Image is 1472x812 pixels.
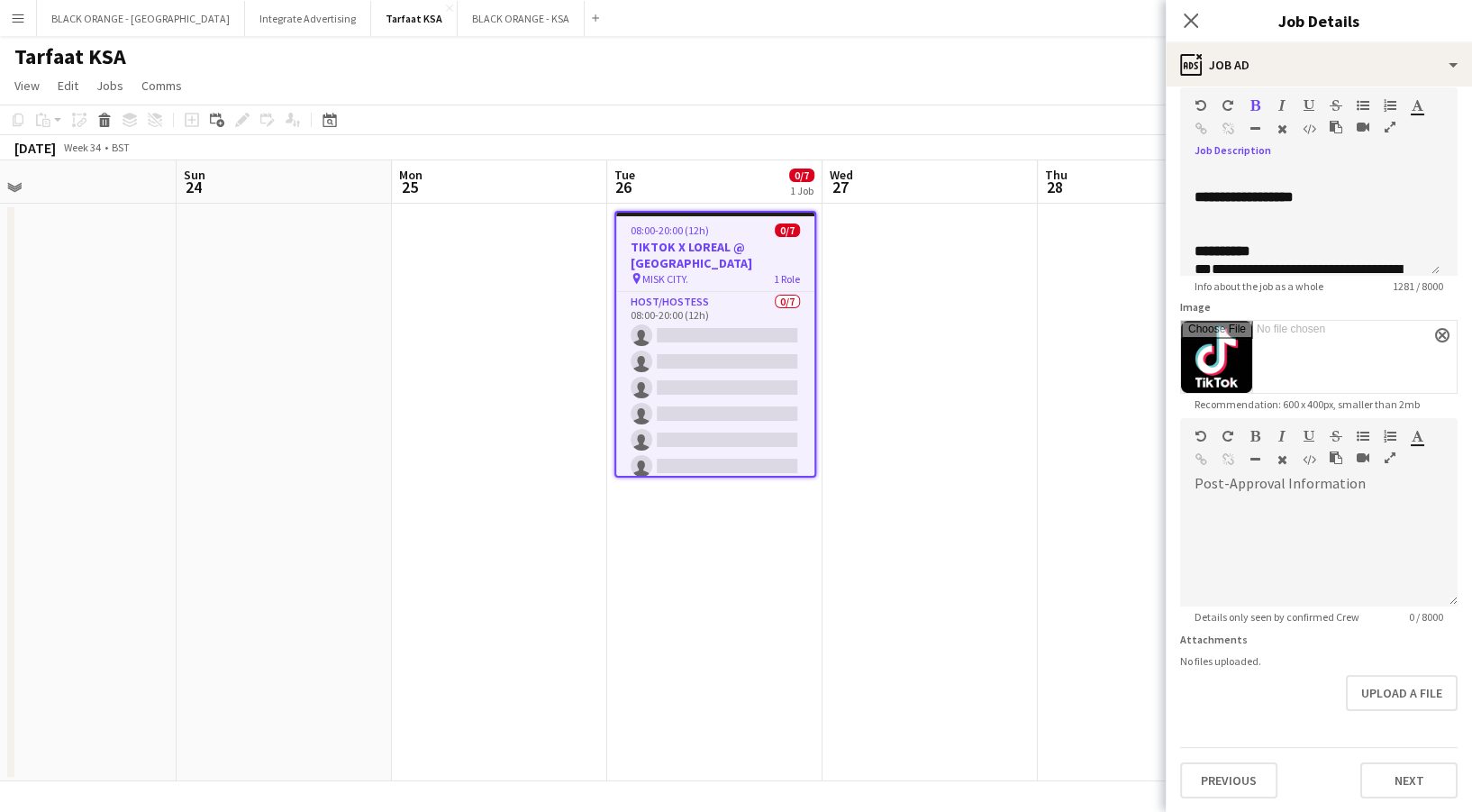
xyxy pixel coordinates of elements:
[830,167,853,183] span: Wed
[827,177,853,197] span: 27
[1330,98,1342,113] button: Strikethrough
[37,1,245,36] button: BLACK ORANGE - [GEOGRAPHIC_DATA]
[396,177,423,197] span: 25
[1180,762,1277,798] button: Previous
[1249,122,1261,136] button: Horizontal Line
[642,272,688,286] span: MISK CITY.
[96,78,123,94] span: Jobs
[7,74,47,97] a: View
[58,78,78,94] span: Edit
[1303,122,1315,136] button: HTML Code
[1384,451,1396,465] button: Fullscreen
[1384,429,1396,443] button: Ordered List
[1303,98,1315,113] button: Underline
[774,272,800,286] span: 1 Role
[1276,429,1288,443] button: Italic
[1195,429,1207,443] button: Undo
[1303,429,1315,443] button: Underline
[1180,633,1248,646] label: Attachments
[1166,43,1472,87] div: Job Ad
[1222,98,1234,113] button: Redo
[616,239,814,271] h3: TIKTOK X LOREAL @ [GEOGRAPHIC_DATA]
[1042,177,1068,197] span: 28
[1249,452,1261,467] button: Horizontal Line
[1411,98,1423,113] button: Text Color
[1195,98,1207,113] button: Undo
[1180,279,1338,293] span: Info about the job as a whole
[1330,429,1342,443] button: Strikethrough
[1180,397,1434,411] span: Recommendation: 600 x 400px, smaller than 2mb
[1357,98,1369,113] button: Unordered List
[1360,762,1458,798] button: Next
[112,141,130,154] div: BST
[184,167,205,183] span: Sun
[14,43,126,70] h1: Tarfaat KSA
[1222,429,1234,443] button: Redo
[1357,429,1369,443] button: Unordered List
[89,74,131,97] a: Jobs
[181,177,205,197] span: 24
[790,184,813,197] div: 1 Job
[1330,451,1342,465] button: Paste as plain text
[789,169,814,182] span: 0/7
[616,292,814,510] app-card-role: Host/Hostess0/708:00-20:00 (12h)
[458,1,585,36] button: BLACK ORANGE - KSA
[141,78,182,94] span: Comms
[1045,167,1068,183] span: Thu
[14,78,40,94] span: View
[399,167,423,183] span: Mon
[1180,654,1458,668] div: No files uploaded.
[1276,452,1288,467] button: Clear Formatting
[1357,451,1369,465] button: Insert video
[614,211,816,478] app-job-card: 08:00-20:00 (12h)0/7TIKTOK X LOREAL @ [GEOGRAPHIC_DATA] MISK CITY.1 RoleHost/Hostess0/708:00-20:0...
[775,224,800,237] span: 0/7
[50,74,86,97] a: Edit
[1276,98,1288,113] button: Italic
[1249,429,1261,443] button: Bold
[1378,279,1458,293] span: 1281 / 8000
[612,177,635,197] span: 26
[1411,429,1423,443] button: Text Color
[1166,9,1472,32] h3: Job Details
[631,224,709,237] span: 08:00-20:00 (12h)
[1346,675,1458,711] button: Upload a file
[371,1,458,36] button: Tarfaat KSA
[1249,98,1261,113] button: Bold
[1395,610,1458,624] span: 0 / 8000
[1384,120,1396,134] button: Fullscreen
[614,167,635,183] span: Tue
[1357,120,1369,134] button: Insert video
[1330,120,1342,134] button: Paste as plain text
[1276,122,1288,136] button: Clear Formatting
[1303,452,1315,467] button: HTML Code
[1384,98,1396,113] button: Ordered List
[134,74,189,97] a: Comms
[14,139,56,157] div: [DATE]
[59,141,104,154] span: Week 34
[245,1,371,36] button: Integrate Advertising
[1180,610,1374,624] span: Details only seen by confirmed Crew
